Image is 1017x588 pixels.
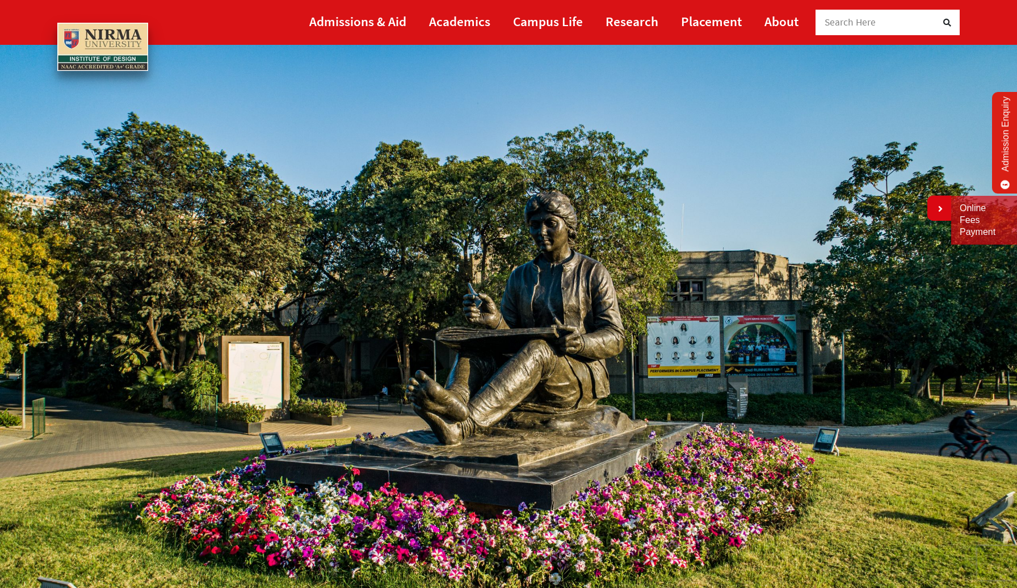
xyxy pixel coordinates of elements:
[764,9,799,34] a: About
[429,9,490,34] a: Academics
[960,203,1008,238] a: Online Fees Payment
[57,23,148,72] img: main_logo
[309,9,406,34] a: Admissions & Aid
[825,16,876,28] span: Search Here
[681,9,742,34] a: Placement
[606,9,658,34] a: Research
[513,9,583,34] a: Campus Life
